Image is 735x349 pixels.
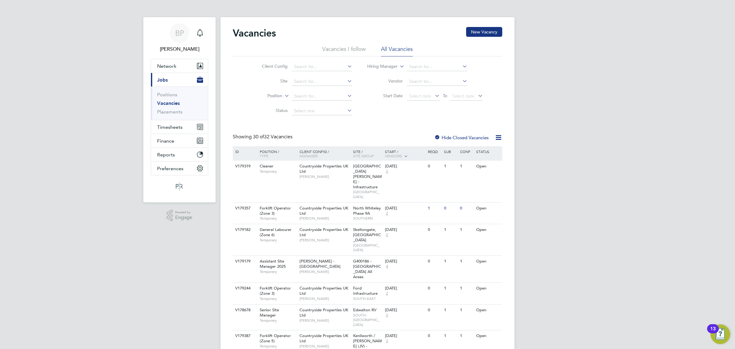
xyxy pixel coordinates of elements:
div: 0 [426,161,442,172]
span: 2 [385,211,389,216]
span: SOUTH-EAST [353,296,382,301]
h2: Vacancies [233,27,276,39]
input: Select one [292,107,352,115]
div: 0 [443,203,458,214]
span: Powered by [175,210,192,215]
div: Jobs [151,86,208,120]
span: Vendors [385,153,402,158]
input: Search for... [292,77,352,86]
div: V179179 [234,256,255,267]
span: Reports [157,152,175,158]
span: Temporary [260,169,296,174]
span: [PERSON_NAME] [300,238,350,243]
div: Conf [458,146,474,157]
span: 32 Vacancies [253,134,292,140]
span: Ben Perkin [151,45,208,53]
button: Timesheets [151,120,208,134]
div: Open [475,330,501,342]
label: Site [252,78,288,84]
div: [DATE] [385,286,425,291]
div: 0 [426,256,442,267]
div: 0 [426,305,442,316]
div: Status [475,146,501,157]
div: Open [475,224,501,236]
span: Engage [175,215,192,220]
span: [PERSON_NAME] [300,269,350,274]
label: Vendor [367,78,403,84]
div: Open [475,283,501,294]
span: Select date [452,93,474,99]
span: Temporary [260,238,296,243]
div: Reqd [426,146,442,157]
span: To [441,92,449,100]
div: [DATE] [385,227,425,232]
span: Forklift Operator (Zone 3) [260,286,291,296]
div: Showing [233,134,294,140]
span: Temporary [260,296,296,301]
li: All Vacancies [381,45,413,56]
span: Temporary [260,216,296,221]
input: Search for... [292,63,352,71]
span: Finance [157,138,174,144]
button: New Vacancy [466,27,502,37]
span: Site Group [353,153,374,158]
span: G400186 - [GEOGRAPHIC_DATA] All Areas [353,259,381,279]
span: Countryside Properties UK Ltd [300,286,348,296]
li: Vacancies I follow [322,45,366,56]
div: 1 [458,330,474,342]
div: V178678 [234,305,255,316]
div: 13 [710,329,716,337]
span: 2 [385,169,389,174]
div: Site / [352,146,384,161]
span: Assistant Site Manager 2025 [260,259,286,269]
div: 0 [426,283,442,294]
div: 1 [443,283,458,294]
div: 1 [426,203,442,214]
span: Manager [300,153,318,158]
button: Reports [151,148,208,161]
span: [PERSON_NAME] [300,216,350,221]
div: Open [475,203,501,214]
button: Jobs [151,73,208,86]
label: Start Date [367,93,403,98]
input: Search for... [407,63,467,71]
div: 1 [458,224,474,236]
span: Senior Site Manager [260,307,279,318]
input: Search for... [407,77,467,86]
span: Forklift Operator (Zone 5) [260,333,291,343]
div: 1 [458,283,474,294]
div: 1 [443,330,458,342]
div: [DATE] [385,333,425,339]
div: Client Config / [298,146,352,161]
span: Temporary [260,269,296,274]
span: Countryside Properties UK Ltd [300,307,348,318]
div: 1 [443,305,458,316]
a: BP[PERSON_NAME] [151,23,208,53]
span: General Labourer (Zone 6) [260,227,292,237]
span: [PERSON_NAME] [300,344,350,349]
a: Go to home page [151,182,208,191]
span: 30 of [253,134,264,140]
div: Sub [443,146,458,157]
span: Timesheets [157,124,183,130]
span: 2 [385,313,389,318]
a: Vacancies [157,100,180,106]
span: SOUTH-[GEOGRAPHIC_DATA] [353,313,382,327]
div: Open [475,256,501,267]
span: [PERSON_NAME] [300,174,350,179]
span: BP [175,29,184,37]
span: Jobs [157,77,168,83]
div: Open [475,305,501,316]
span: Forklift Operator (Zone 3) [260,205,291,216]
div: [DATE] [385,259,425,264]
div: V179357 [234,203,255,214]
div: Open [475,161,501,172]
label: Status [252,108,288,113]
span: North Whiteley Phase 9A [353,205,381,216]
span: Type [260,153,268,158]
span: Countryside Properties UK Ltd [300,227,348,237]
span: Temporary [260,344,296,349]
span: 4 [385,264,389,269]
div: Start / [383,146,426,162]
span: Countryside Properties UK Ltd [300,333,348,343]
